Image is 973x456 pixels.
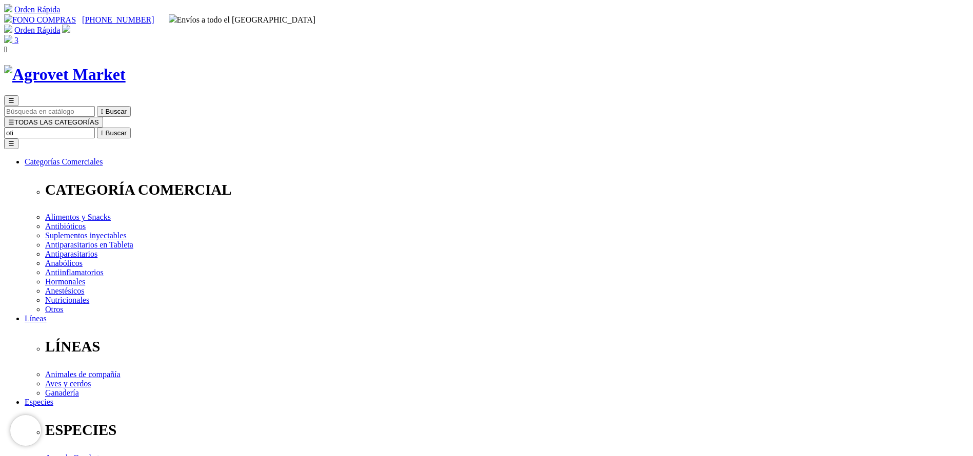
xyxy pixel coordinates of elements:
button:  Buscar [97,106,131,117]
i:  [4,45,7,54]
a: Aves y cerdos [45,379,91,388]
a: Anabólicos [45,259,83,267]
a: 3 [4,36,18,45]
span: Buscar [106,108,127,115]
a: Antiparasitarios [45,250,97,258]
img: Agrovet Market [4,65,126,84]
span: 3 [14,36,18,45]
a: Otros [45,305,64,314]
iframe: Brevo live chat [10,415,41,446]
span: Envíos a todo el [GEOGRAPHIC_DATA] [169,15,316,24]
a: Antiparasitarios en Tableta [45,240,133,249]
a: Acceda a su cuenta de cliente [62,26,70,34]
img: delivery-truck.svg [169,14,177,23]
img: shopping-bag.svg [4,35,12,43]
a: [PHONE_NUMBER] [82,15,154,24]
p: ESPECIES [45,422,969,439]
a: Animales de compañía [45,370,121,379]
input: Buscar [4,106,95,117]
span: Buscar [106,129,127,137]
button:  Buscar [97,128,131,138]
img: phone.svg [4,14,12,23]
p: LÍNEAS [45,338,969,355]
a: Categorías Comerciales [25,157,103,166]
button: ☰ [4,95,18,106]
a: Alimentos y Snacks [45,213,111,221]
a: Suplementos inyectables [45,231,127,240]
a: Orden Rápida [14,26,60,34]
img: shopping-cart.svg [4,25,12,33]
a: FONO COMPRAS [4,15,76,24]
a: Nutricionales [45,296,89,304]
a: Especies [25,398,53,406]
a: Antibióticos [45,222,86,231]
input: Buscar [4,128,95,138]
a: Antiinflamatorios [45,268,104,277]
span: ☰ [8,118,14,126]
a: Orden Rápida [14,5,60,14]
a: Líneas [25,314,47,323]
a: Ganadería [45,388,79,397]
button: ☰ [4,138,18,149]
span: ☰ [8,97,14,105]
i:  [101,129,104,137]
button: ☰TODAS LAS CATEGORÍAS [4,117,103,128]
img: user.svg [62,25,70,33]
img: shopping-cart.svg [4,4,12,12]
a: Hormonales [45,277,85,286]
a: Anestésicos [45,286,84,295]
i:  [101,108,104,115]
p: CATEGORÍA COMERCIAL [45,181,969,198]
